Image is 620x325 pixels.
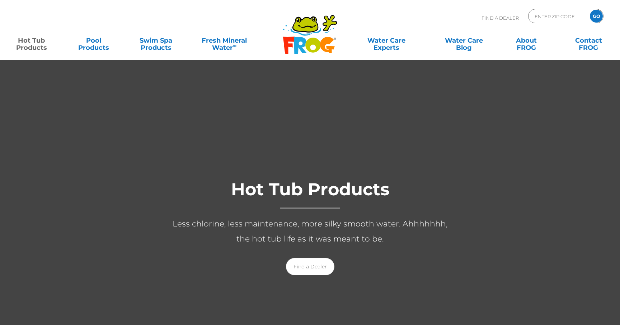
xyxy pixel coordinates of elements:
a: Hot TubProducts [7,33,56,48]
h1: Hot Tub Products [166,180,454,209]
p: Less chlorine, less maintenance, more silky smooth water. Ahhhhhhh, the hot tub life as it was me... [166,216,454,247]
a: Fresh MineralWater∞ [194,33,255,48]
p: Find A Dealer [482,9,519,27]
a: Water CareExperts [347,33,426,48]
a: Water CareBlog [440,33,488,48]
a: Find a Dealer [286,258,334,275]
a: Swim SpaProducts [132,33,180,48]
input: GO [590,10,603,23]
sup: ∞ [233,43,236,48]
a: AboutFROG [502,33,550,48]
input: Zip Code Form [534,11,582,21]
a: PoolProducts [70,33,118,48]
a: ContactFROG [564,33,613,48]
